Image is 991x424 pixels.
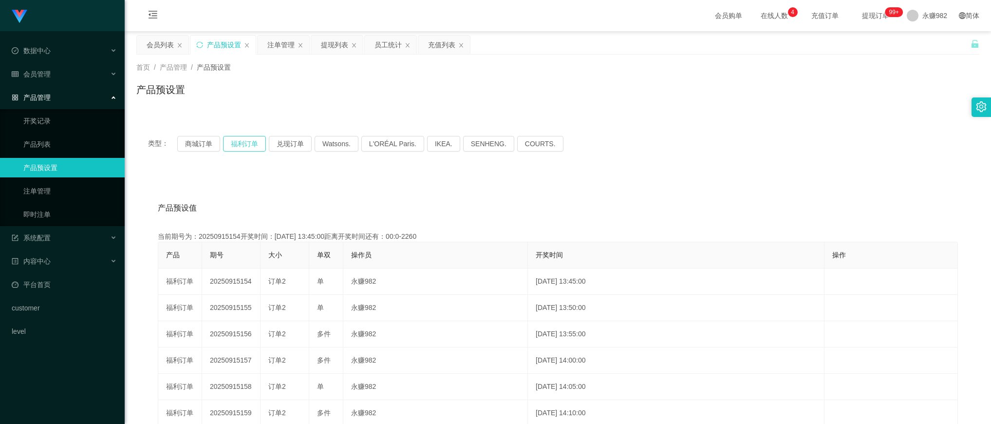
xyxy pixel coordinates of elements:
[832,251,846,259] span: 操作
[458,42,464,48] i: 图标: close
[959,12,966,19] i: 图标: global
[166,251,180,259] span: 产品
[223,136,266,152] button: 福利订单
[23,181,117,201] a: 注单管理
[12,94,51,101] span: 产品管理
[12,257,51,265] span: 内容中心
[136,63,150,71] span: 首页
[528,374,824,400] td: [DATE] 14:05:00
[317,251,331,259] span: 单双
[268,409,286,417] span: 订单2
[23,158,117,177] a: 产品预设置
[12,47,19,54] i: 图标: check-circle-o
[317,409,331,417] span: 多件
[158,202,197,214] span: 产品预设值
[177,136,220,152] button: 商城订单
[202,269,261,295] td: 20250915154
[207,36,241,54] div: 产品预设置
[317,304,324,311] span: 单
[343,321,528,347] td: 永赚982
[12,258,19,265] i: 图标: profile
[154,63,156,71] span: /
[177,42,183,48] i: 图标: close
[427,136,460,152] button: IKEA.
[202,374,261,400] td: 20250915158
[202,347,261,374] td: 20250915157
[202,295,261,321] td: 20250915155
[405,42,411,48] i: 图标: close
[158,321,202,347] td: 福利订单
[791,7,794,17] p: 4
[196,41,203,48] i: 图标: sync
[528,269,824,295] td: [DATE] 13:45:00
[528,347,824,374] td: [DATE] 14:00:00
[158,374,202,400] td: 福利订单
[528,321,824,347] td: [DATE] 13:55:00
[12,70,51,78] span: 会员管理
[317,277,324,285] span: 单
[885,7,902,17] sup: 295
[298,42,303,48] i: 图标: close
[136,0,169,32] i: 图标: menu-fold
[317,383,324,390] span: 单
[268,251,282,259] span: 大小
[343,295,528,321] td: 永赚982
[210,251,224,259] span: 期号
[244,42,250,48] i: 图标: close
[343,269,528,295] td: 永赚982
[517,136,563,152] button: COURTS.
[351,251,372,259] span: 操作员
[267,36,295,54] div: 注单管理
[268,277,286,285] span: 订单2
[269,136,312,152] button: 兑现订单
[12,94,19,101] i: 图标: appstore-o
[12,10,27,23] img: logo.9652507e.png
[321,36,348,54] div: 提现列表
[536,251,563,259] span: 开奖时间
[361,136,424,152] button: L'ORÉAL Paris.
[23,111,117,131] a: 开奖记录
[12,322,117,341] a: level
[343,347,528,374] td: 永赚982
[428,36,455,54] div: 充值列表
[374,36,402,54] div: 员工统计
[788,7,798,17] sup: 4
[12,71,19,77] i: 图标: table
[160,63,187,71] span: 产品管理
[12,234,19,241] i: 图标: form
[158,269,202,295] td: 福利订单
[317,356,331,364] span: 多件
[806,12,843,19] span: 充值订单
[268,304,286,311] span: 订单2
[23,135,117,154] a: 产品列表
[343,374,528,400] td: 永赚982
[12,234,51,242] span: 系统配置
[158,347,202,374] td: 福利订单
[528,295,824,321] td: [DATE] 13:50:00
[191,63,193,71] span: /
[23,205,117,224] a: 即时注单
[148,136,177,152] span: 类型：
[158,231,958,242] div: 当前期号为：20250915154开奖时间：[DATE] 13:45:00距离开奖时间还有：00:0-2260
[197,63,231,71] span: 产品预设置
[317,330,331,338] span: 多件
[463,136,514,152] button: SENHENG.
[268,356,286,364] span: 订单2
[351,42,357,48] i: 图标: close
[756,12,793,19] span: 在线人数
[158,295,202,321] td: 福利订单
[147,36,174,54] div: 会员列表
[268,330,286,338] span: 订单2
[268,383,286,390] span: 订单2
[136,82,185,97] h1: 产品预设置
[202,321,261,347] td: 20250915156
[976,101,987,112] i: 图标: setting
[971,39,979,48] i: 图标: unlock
[12,275,117,294] a: 图标: dashboard平台首页
[315,136,358,152] button: Watsons.
[12,298,117,318] a: customer
[12,47,51,55] span: 数据中心
[857,12,894,19] span: 提现订单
